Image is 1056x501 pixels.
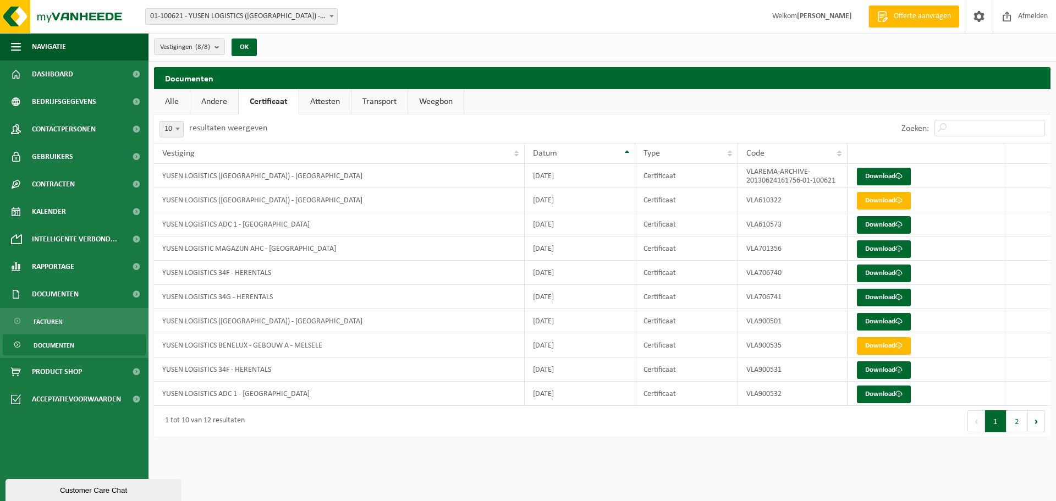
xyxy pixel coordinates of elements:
[154,89,190,114] a: Alle
[5,477,184,501] iframe: chat widget
[738,333,848,357] td: VLA900535
[154,188,525,212] td: YUSEN LOGISTICS ([GEOGRAPHIC_DATA]) - [GEOGRAPHIC_DATA]
[635,212,738,236] td: Certificaat
[635,382,738,406] td: Certificaat
[232,38,257,56] button: OK
[857,168,911,185] a: Download
[525,261,635,285] td: [DATE]
[32,33,66,60] span: Navigatie
[738,261,848,285] td: VLA706740
[857,265,911,282] a: Download
[525,309,635,333] td: [DATE]
[857,192,911,210] a: Download
[159,411,245,431] div: 1 tot 10 van 12 resultaten
[525,357,635,382] td: [DATE]
[635,309,738,333] td: Certificaat
[1007,410,1028,432] button: 2
[32,170,75,198] span: Contracten
[868,5,959,27] a: Offerte aanvragen
[154,333,525,357] td: YUSEN LOGISTICS BENELUX - GEBOUW A - MELSELE
[525,382,635,406] td: [DATE]
[154,236,525,261] td: YUSEN LOGISTIC MAGAZIJN AHC - [GEOGRAPHIC_DATA]
[154,212,525,236] td: YUSEN LOGISTICS ADC 1 - [GEOGRAPHIC_DATA]
[32,60,73,88] span: Dashboard
[891,11,954,22] span: Offerte aanvragen
[635,164,738,188] td: Certificaat
[738,236,848,261] td: VLA701356
[160,122,183,137] span: 10
[901,124,929,133] label: Zoeken:
[32,358,82,386] span: Product Shop
[162,149,195,158] span: Vestiging
[32,386,121,413] span: Acceptatievoorwaarden
[190,89,238,114] a: Andere
[525,236,635,261] td: [DATE]
[738,164,848,188] td: VLAREMA-ARCHIVE-20130624161756-01-100621
[857,240,911,258] a: Download
[34,311,63,332] span: Facturen
[985,410,1007,432] button: 1
[34,335,74,356] span: Documenten
[3,334,146,355] a: Documenten
[635,285,738,309] td: Certificaat
[32,253,74,280] span: Rapportage
[525,333,635,357] td: [DATE]
[154,357,525,382] td: YUSEN LOGISTICS 34F - HERENTALS
[154,67,1050,89] h2: Documenten
[738,188,848,212] td: VLA610322
[159,121,184,137] span: 10
[195,43,210,51] count: (8/8)
[797,12,852,20] strong: [PERSON_NAME]
[738,382,848,406] td: VLA900532
[635,357,738,382] td: Certificaat
[154,164,525,188] td: YUSEN LOGISTICS ([GEOGRAPHIC_DATA]) - [GEOGRAPHIC_DATA]
[299,89,351,114] a: Attesten
[857,216,911,234] a: Download
[146,9,337,24] span: 01-100621 - YUSEN LOGISTICS (BENELUX) - MELSELE
[533,149,557,158] span: Datum
[189,124,267,133] label: resultaten weergeven
[154,38,225,55] button: Vestigingen(8/8)
[525,188,635,212] td: [DATE]
[32,198,66,225] span: Kalender
[857,361,911,379] a: Download
[857,386,911,403] a: Download
[1028,410,1045,432] button: Next
[635,188,738,212] td: Certificaat
[32,143,73,170] span: Gebruikers
[32,115,96,143] span: Contactpersonen
[3,311,146,332] a: Facturen
[857,337,911,355] a: Download
[525,285,635,309] td: [DATE]
[408,89,464,114] a: Weegbon
[145,8,338,25] span: 01-100621 - YUSEN LOGISTICS (BENELUX) - MELSELE
[154,309,525,333] td: YUSEN LOGISTICS ([GEOGRAPHIC_DATA]) - [GEOGRAPHIC_DATA]
[738,212,848,236] td: VLA610573
[525,212,635,236] td: [DATE]
[635,261,738,285] td: Certificaat
[154,382,525,406] td: YUSEN LOGISTICS ADC 1 - [GEOGRAPHIC_DATA]
[635,333,738,357] td: Certificaat
[967,410,985,432] button: Previous
[857,289,911,306] a: Download
[154,285,525,309] td: YUSEN LOGISTICS 34G - HERENTALS
[857,313,911,331] a: Download
[160,39,210,56] span: Vestigingen
[738,309,848,333] td: VLA900501
[738,357,848,382] td: VLA900531
[154,261,525,285] td: YUSEN LOGISTICS 34F - HERENTALS
[32,88,96,115] span: Bedrijfsgegevens
[635,236,738,261] td: Certificaat
[738,285,848,309] td: VLA706741
[32,280,79,308] span: Documenten
[32,225,117,253] span: Intelligente verbond...
[351,89,408,114] a: Transport
[239,89,299,114] a: Certificaat
[643,149,660,158] span: Type
[746,149,765,158] span: Code
[525,164,635,188] td: [DATE]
